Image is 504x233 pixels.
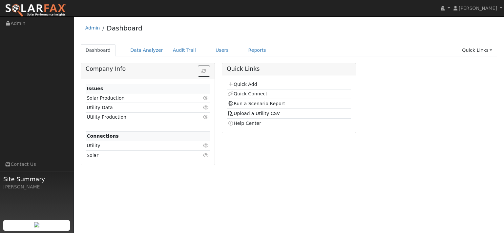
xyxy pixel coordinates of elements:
[5,4,67,17] img: SolarFax
[3,175,70,184] span: Site Summary
[243,44,271,56] a: Reports
[3,184,70,190] div: [PERSON_NAME]
[34,222,39,227] img: retrieve
[228,101,285,106] a: Run a Scenario Report
[228,111,280,116] a: Upload a Utility CSV
[86,112,190,122] td: Utility Production
[87,133,119,139] strong: Connections
[227,66,351,72] h5: Quick Links
[203,115,209,119] i: Click to view
[86,103,190,112] td: Utility Data
[86,141,190,150] td: Utility
[87,86,103,91] strong: Issues
[85,25,100,30] a: Admin
[86,66,210,72] h5: Company Info
[203,153,209,158] i: Click to view
[211,44,234,56] a: Users
[459,6,497,11] span: [PERSON_NAME]
[203,105,209,110] i: Click to view
[203,143,209,148] i: Click to view
[125,44,168,56] a: Data Analyzer
[81,44,116,56] a: Dashboard
[457,44,497,56] a: Quick Links
[228,91,267,96] a: Quick Connect
[86,93,190,103] td: Solar Production
[228,121,261,126] a: Help Center
[203,96,209,100] i: Click to view
[168,44,201,56] a: Audit Trail
[107,24,142,32] a: Dashboard
[228,82,257,87] a: Quick Add
[86,151,190,160] td: Solar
